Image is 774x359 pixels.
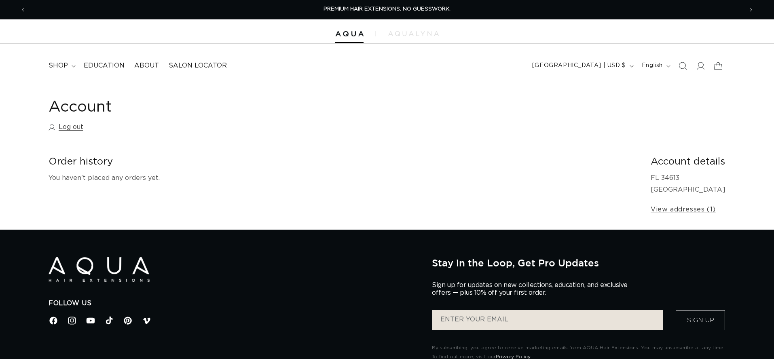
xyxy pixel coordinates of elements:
[651,204,716,215] a: View addresses (1)
[637,58,674,74] button: English
[134,61,159,70] span: About
[49,121,83,133] a: Log out
[651,172,725,196] p: FL 34613 [GEOGRAPHIC_DATA]
[642,61,663,70] span: English
[84,61,125,70] span: Education
[49,172,638,184] p: You haven't placed any orders yet.
[676,310,725,330] button: Sign Up
[164,57,232,75] a: Salon Locator
[674,57,692,75] summary: Search
[49,257,150,282] img: Aqua Hair Extensions
[651,156,725,168] h2: Account details
[79,57,129,75] a: Education
[335,31,364,37] img: Aqua Hair Extensions
[44,57,79,75] summary: shop
[324,6,450,12] span: PREMIUM HAIR EXTENSIONS. NO GUESSWORK.
[432,257,725,268] h2: Stay in the Loop, Get Pro Updates
[432,281,634,297] p: Sign up for updates on new collections, education, and exclusive offers — plus 10% off your first...
[49,299,420,308] h2: Follow Us
[742,2,760,17] button: Next announcement
[432,310,663,330] input: ENTER YOUR EMAIL
[49,156,638,168] h2: Order history
[169,61,227,70] span: Salon Locator
[49,61,68,70] span: shop
[49,97,725,117] h1: Account
[527,58,637,74] button: [GEOGRAPHIC_DATA] | USD $
[14,2,32,17] button: Previous announcement
[532,61,626,70] span: [GEOGRAPHIC_DATA] | USD $
[496,354,531,359] a: Privacy Policy
[388,31,439,36] img: aqualyna.com
[129,57,164,75] a: About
